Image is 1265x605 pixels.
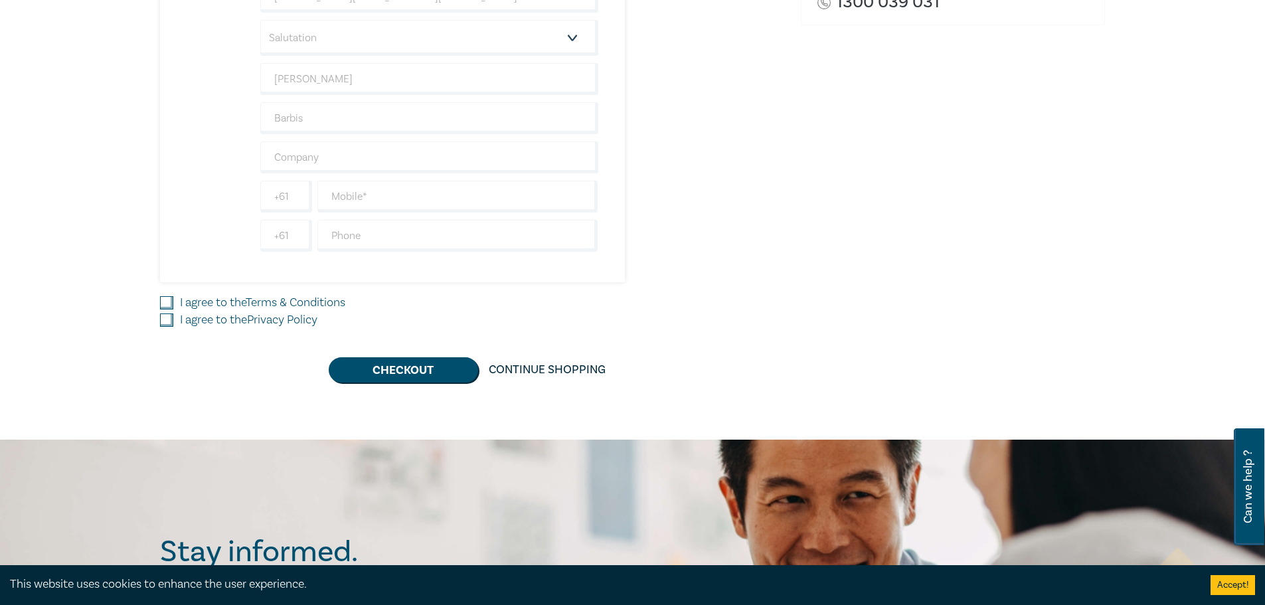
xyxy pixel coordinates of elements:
button: Checkout [329,357,478,383]
h2: Stay informed. [160,535,473,569]
input: Last Name* [260,102,598,134]
div: This website uses cookies to enhance the user experience. [10,576,1191,593]
input: Phone [317,220,598,252]
input: Mobile* [317,181,598,213]
label: I agree to the [180,294,345,311]
input: Company [260,141,598,173]
a: Terms & Conditions [246,295,345,310]
input: +61 [260,181,312,213]
span: Can we help ? [1242,436,1254,537]
label: I agree to the [180,311,317,329]
input: First Name* [260,63,598,95]
input: +61 [260,220,312,252]
button: Accept cookies [1211,575,1255,595]
a: Continue Shopping [478,357,616,383]
a: Privacy Policy [247,312,317,327]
